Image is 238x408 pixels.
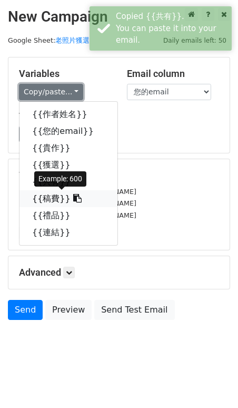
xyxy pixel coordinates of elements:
[8,36,90,44] small: Google Sheet:
[19,140,117,157] a: {{貴作}}
[185,357,238,408] iframe: Chat Widget
[19,123,117,140] a: {{您的email}}
[34,171,86,187] div: Example: 600
[19,267,219,278] h5: Advanced
[19,190,117,207] a: {{稿費}}
[45,300,92,320] a: Preview
[19,170,219,181] h5: 7 Recipients
[55,36,90,44] a: 老照片獲選
[8,300,43,320] a: Send
[19,106,117,123] a: {{作者姓名}}
[19,188,136,196] small: [EMAIL_ADDRESS][DOMAIN_NAME]
[19,199,136,207] small: [EMAIL_ADDRESS][DOMAIN_NAME]
[19,68,111,80] h5: Variables
[185,357,238,408] div: 聊天小工具
[19,211,136,219] small: [EMAIL_ADDRESS][DOMAIN_NAME]
[8,8,230,26] h2: New Campaign
[94,300,174,320] a: Send Test Email
[19,157,117,173] a: {{獲選}}
[19,173,117,190] a: {{共有}}
[127,68,219,80] h5: Email column
[19,207,117,224] a: {{禮品}}
[116,11,227,46] div: Copied {{共有}}. You can paste it into your email.
[19,84,83,100] a: Copy/paste...
[19,224,117,241] a: {{連結}}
